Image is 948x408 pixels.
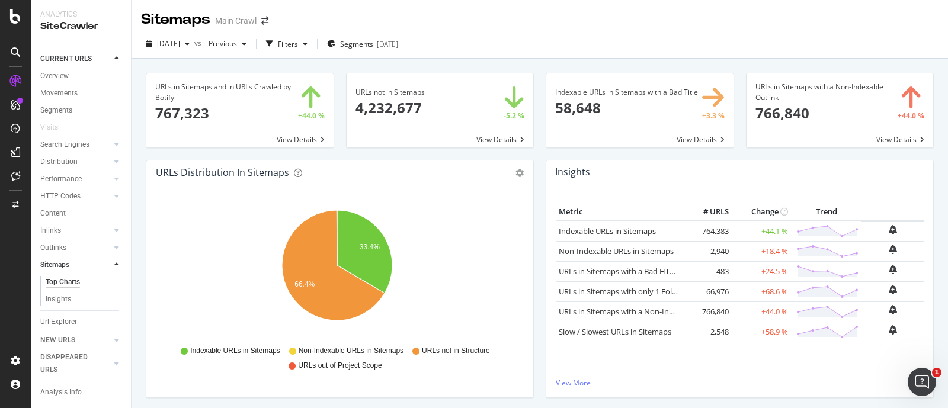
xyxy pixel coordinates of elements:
a: Insights [46,293,123,306]
a: HTTP Codes [40,190,111,203]
a: URLs in Sitemaps with a Non-Indexable Outlink [559,306,725,317]
a: Visits [40,121,70,134]
a: Performance [40,173,111,185]
span: URLs not in Structure [422,346,490,356]
td: 766,840 [684,301,732,322]
span: Previous [204,38,237,49]
div: Distribution [40,156,78,168]
span: vs [194,38,204,48]
a: Sitemaps [40,259,111,271]
a: Outlinks [40,242,111,254]
span: 1 [932,368,941,377]
a: DISAPPEARED URLS [40,351,111,376]
a: NEW URLS [40,334,111,346]
td: +44.1 % [732,221,791,242]
div: Content [40,207,66,220]
div: Sitemaps [141,9,210,30]
td: +44.0 % [732,301,791,322]
a: Search Engines [40,139,111,151]
div: Performance [40,173,82,185]
td: 66,976 [684,281,732,301]
button: Segments[DATE] [322,34,403,53]
a: View More [556,378,924,388]
div: bell-plus [889,225,897,234]
th: Trend [791,203,861,221]
a: Slow / Slowest URLs in Sitemaps [559,326,671,337]
button: Previous [204,34,251,53]
div: DISAPPEARED URLS [40,351,100,376]
th: # URLS [684,203,732,221]
td: +58.9 % [732,322,791,342]
a: URLs in Sitemaps with a Bad HTTP Status Code [559,266,723,277]
th: Metric [556,203,684,221]
span: Non-Indexable URLs in Sitemaps [299,346,403,356]
a: Segments [40,104,123,117]
a: Inlinks [40,224,111,237]
div: bell-plus [889,285,897,294]
div: Top Charts [46,276,80,288]
td: 483 [684,261,732,281]
div: Overview [40,70,69,82]
button: [DATE] [141,34,194,53]
h4: Insights [555,164,590,180]
td: +68.6 % [732,281,791,301]
td: 2,548 [684,322,732,342]
div: Visits [40,121,58,134]
td: +24.5 % [732,261,791,281]
td: 2,940 [684,241,732,261]
div: Movements [40,87,78,99]
div: CURRENT URLS [40,53,92,65]
span: Segments [340,39,373,49]
div: Analytics [40,9,121,20]
a: Overview [40,70,123,82]
div: HTTP Codes [40,190,81,203]
div: Filters [278,39,298,49]
td: +18.4 % [732,241,791,261]
a: Distribution [40,156,111,168]
th: Change [732,203,791,221]
a: Movements [40,87,123,99]
text: 66.4% [294,280,315,288]
div: NEW URLS [40,334,75,346]
span: 2025 Oct. 9th [157,38,180,49]
div: Insights [46,293,71,306]
span: URLs out of Project Scope [298,361,382,371]
div: [DATE] [377,39,398,49]
div: Analysis Info [40,386,82,399]
div: Url Explorer [40,316,77,328]
div: arrow-right-arrow-left [261,17,268,25]
a: Non-Indexable URLs in Sitemaps [559,246,674,256]
div: Inlinks [40,224,61,237]
a: Content [40,207,123,220]
div: gear [515,169,524,177]
div: bell-plus [889,245,897,254]
a: CURRENT URLS [40,53,111,65]
a: Top Charts [46,276,123,288]
div: bell-plus [889,305,897,314]
a: URLs in Sitemaps with only 1 Follow Inlink [559,286,706,297]
iframe: Intercom live chat [908,368,936,396]
div: Search Engines [40,139,89,151]
div: Main Crawl [215,15,257,27]
span: Indexable URLs in Sitemaps [190,346,280,356]
a: Indexable URLs in Sitemaps [559,226,656,236]
a: Analysis Info [40,386,123,399]
td: 764,383 [684,221,732,242]
button: Filters [261,34,312,53]
div: URLs Distribution in Sitemaps [156,166,289,178]
div: SiteCrawler [40,20,121,33]
a: Url Explorer [40,316,123,328]
div: Sitemaps [40,259,69,271]
svg: A chart. [156,203,518,340]
div: Outlinks [40,242,66,254]
div: bell-plus [889,265,897,274]
div: bell-plus [889,325,897,335]
div: Segments [40,104,72,117]
text: 33.4% [360,243,380,251]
